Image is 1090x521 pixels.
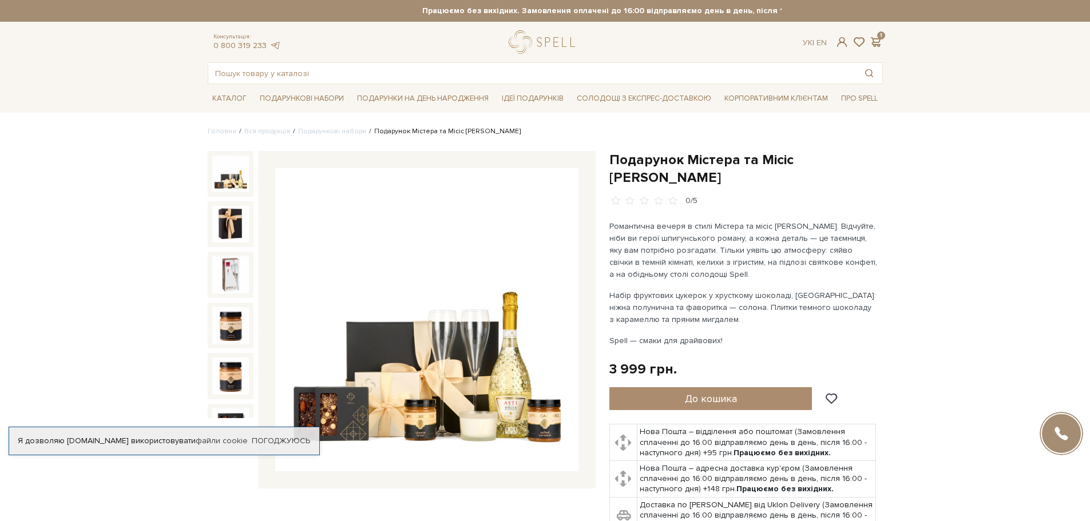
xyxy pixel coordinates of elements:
[208,90,251,108] span: Каталог
[812,38,814,47] span: |
[609,289,878,325] p: Набір фруктових цукерок у хрусткому шоколаді, [GEOGRAPHIC_DATA]: ніжна полунична та фаворитка — с...
[720,89,833,108] a: Корпоративним клієнтам
[212,408,249,445] img: Подарунок Містера та Місіс Сміт
[736,484,834,494] b: Працюємо без вихідних.
[837,90,882,108] span: Про Spell
[309,6,984,16] strong: Працюємо без вихідних. Замовлення оплачені до 16:00 відправляємо день в день, після 16:00 - насту...
[609,220,878,280] p: Романтична вечеря в стилі Містера та місіс [PERSON_NAME]. Відчуйте, ніби ви герої шпигунського ро...
[734,448,831,458] b: Працюємо без вихідних.
[9,436,319,446] div: Я дозволяю [DOMAIN_NAME] використовувати
[208,127,236,136] a: Головна
[213,41,267,50] a: 0 800 319 233
[497,90,568,108] span: Ідеї подарунків
[685,196,697,206] div: 0/5
[352,90,493,108] span: Подарунки на День народження
[298,127,366,136] a: Подарункові набори
[212,307,249,344] img: Подарунок Містера та Місіс Сміт
[208,63,856,83] input: Пошук товару у каталозі
[212,357,249,394] img: Подарунок Містера та Місіс Сміт
[816,38,827,47] a: En
[803,38,827,48] div: Ук
[572,89,716,108] a: Солодощі з експрес-доставкою
[609,335,878,347] p: Spell — смаки для драйвових!
[212,206,249,242] img: Подарунок Містера та Місіс Сміт
[637,424,876,461] td: Нова Пошта – відділення або поштомат (Замовлення сплаченні до 16:00 відправляємо день в день, піс...
[609,360,677,378] div: 3 999 грн.
[275,168,578,471] img: Подарунок Містера та Місіс Сміт
[366,126,521,137] li: Подарунок Містера та Місіс [PERSON_NAME]
[212,156,249,192] img: Подарунок Містера та Місіс Сміт
[609,151,883,186] h1: Подарунок Містера та Місіс [PERSON_NAME]
[856,63,882,83] button: Пошук товару у каталозі
[196,436,248,446] a: файли cookie
[213,33,281,41] span: Консультація:
[685,392,737,405] span: До кошика
[509,30,580,54] a: logo
[212,256,249,293] img: Подарунок Містера та Місіс Сміт
[269,41,281,50] a: telegram
[255,90,348,108] span: Подарункові набори
[252,436,310,446] a: Погоджуюсь
[244,127,290,136] a: Вся продукція
[637,461,876,498] td: Нова Пошта – адресна доставка кур'єром (Замовлення сплаченні до 16:00 відправляємо день в день, п...
[609,387,812,410] button: До кошика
